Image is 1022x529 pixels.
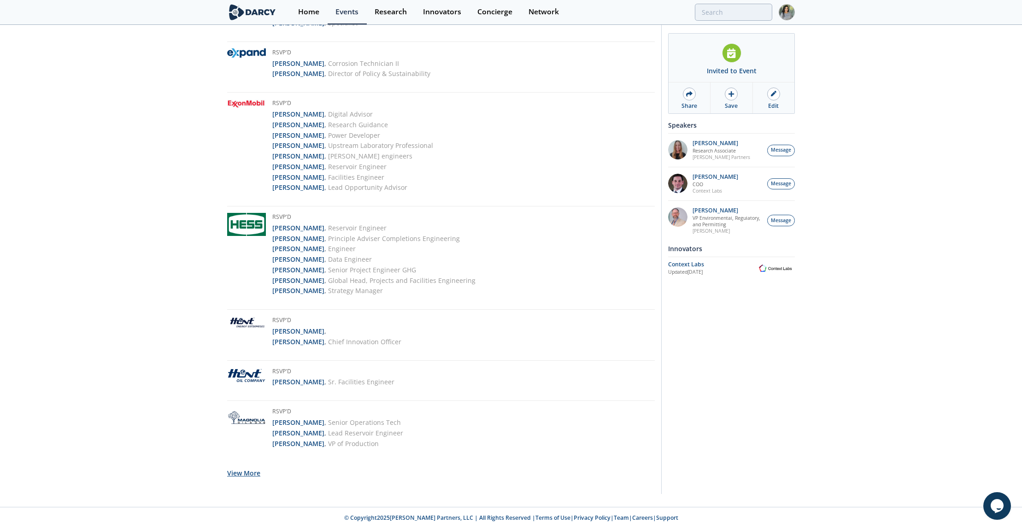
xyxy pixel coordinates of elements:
[328,152,412,160] span: [PERSON_NAME] engineers
[324,418,326,427] span: ,
[324,234,326,243] span: ,
[328,234,460,243] span: Principle Adviser Completions Engineering
[324,131,326,140] span: ,
[328,141,433,150] span: Upstream Laboratory Professional
[324,377,326,386] span: ,
[324,244,326,253] span: ,
[328,183,407,192] span: Lead Opportunity Advisor
[272,407,403,417] h5: RSVP'd
[535,514,570,522] a: Terms of Use
[272,120,324,129] strong: [PERSON_NAME]
[328,69,430,78] span: Director of Policy & Sustainability
[779,4,795,20] img: Profile
[272,327,324,335] strong: [PERSON_NAME]
[324,276,326,285] span: ,
[328,276,476,285] span: Global Head, Projects and Facilities Engineering
[756,263,795,274] img: Context Labs
[272,152,324,160] strong: [PERSON_NAME]
[668,174,687,193] img: 501ea5c4-0272-445a-a9c3-1e215b6764fd
[324,69,326,78] span: ,
[693,207,763,214] p: [PERSON_NAME]
[529,8,559,16] div: Network
[328,337,401,346] span: Chief Innovation Officer
[324,173,326,182] span: ,
[335,8,358,16] div: Events
[272,69,324,78] strong: [PERSON_NAME]
[328,265,416,274] span: Senior Project Engineer GHG
[170,514,852,522] p: © Copyright 2025 [PERSON_NAME] Partners, LLC | All Rights Reserved | | | | |
[324,120,326,129] span: ,
[324,223,326,232] span: ,
[668,207,687,227] img: ed2b4adb-f152-4947-b39b-7b15fa9ececc
[324,152,326,160] span: ,
[272,429,324,437] strong: [PERSON_NAME]
[574,514,611,522] a: Privacy Policy
[328,59,399,68] span: Corrosion Technician II
[328,120,388,129] span: Research Guidance
[983,492,1013,520] iframe: chat widget
[668,269,756,276] div: Updated [DATE]
[477,8,512,16] div: Concierge
[227,407,266,428] img: Magnolia Oil & Gas
[324,141,326,150] span: ,
[272,316,401,326] h5: RSVP'd
[272,234,324,243] strong: [PERSON_NAME]
[272,265,324,274] strong: [PERSON_NAME]
[272,377,324,386] strong: [PERSON_NAME]
[328,286,383,295] span: Strategy Manager
[753,82,794,113] a: Edit
[272,141,324,150] strong: [PERSON_NAME]
[272,255,324,264] strong: [PERSON_NAME]
[656,514,678,522] a: Support
[668,260,795,276] a: Context Labs Updated[DATE] Context Labs
[227,213,266,236] img: Hess Corporation
[272,131,324,140] strong: [PERSON_NAME]
[324,255,326,264] span: ,
[693,140,750,147] p: [PERSON_NAME]
[693,154,750,160] p: [PERSON_NAME] Partners
[272,213,476,223] h5: RSVP'd
[328,244,356,253] span: Engineer
[272,99,433,109] h5: RSVP'd
[771,180,791,188] span: Message
[272,59,324,68] strong: [PERSON_NAME]
[324,286,326,295] span: ,
[768,102,779,110] div: Edit
[328,418,401,427] span: Senior Operations Tech
[328,173,384,182] span: Facilities Engineer
[324,327,326,335] span: ,
[272,337,324,346] strong: [PERSON_NAME]
[668,117,795,133] div: Speakers
[693,181,738,188] p: COO
[272,286,324,295] strong: [PERSON_NAME]
[324,162,326,171] span: ,
[632,514,653,522] a: Careers
[272,244,324,253] strong: [PERSON_NAME]
[668,260,756,269] div: Context Labs
[328,110,373,118] span: Digital Advisor
[725,102,738,110] div: Save
[227,367,266,385] img: Hunt Oil Company
[324,265,326,274] span: ,
[324,183,326,192] span: ,
[707,66,757,76] div: Invited to Event
[298,8,319,16] div: Home
[227,462,260,484] button: load more
[272,276,324,285] strong: [PERSON_NAME]
[272,173,324,182] strong: [PERSON_NAME]
[668,241,795,257] div: Innovators
[272,223,324,232] strong: [PERSON_NAME]
[328,223,387,232] span: Reservoir Engineer
[614,514,629,522] a: Team
[423,8,461,16] div: Innovators
[324,337,326,346] span: ,
[693,215,763,228] p: VP Environmental, Regulatory, and Permitting
[272,162,324,171] strong: [PERSON_NAME]
[767,145,795,156] button: Message
[695,4,772,21] input: Advanced Search
[272,418,324,427] strong: [PERSON_NAME]
[324,429,326,437] span: ,
[771,147,791,154] span: Message
[272,439,324,448] strong: [PERSON_NAME]
[328,131,380,140] span: Power Developer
